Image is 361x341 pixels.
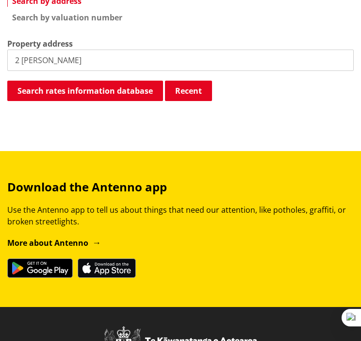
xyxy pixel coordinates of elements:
iframe: Messenger Launcher [316,300,351,335]
a: More about Antenno [7,238,101,248]
p: Use the Antenno app to tell us about things that need our attention, like potholes, graffiti, or ... [7,204,354,227]
img: Download on the App Store [78,258,136,278]
input: e.g. Duke Street NGARUAWAHIA [7,50,354,71]
h3: Download the Antenno app [7,180,354,194]
img: Get it on Google Play [7,258,73,278]
button: Recent [165,81,212,101]
button: Search rates information database [7,81,163,101]
label: Property address [7,38,73,50]
a: Search by valuation number [7,12,354,23]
